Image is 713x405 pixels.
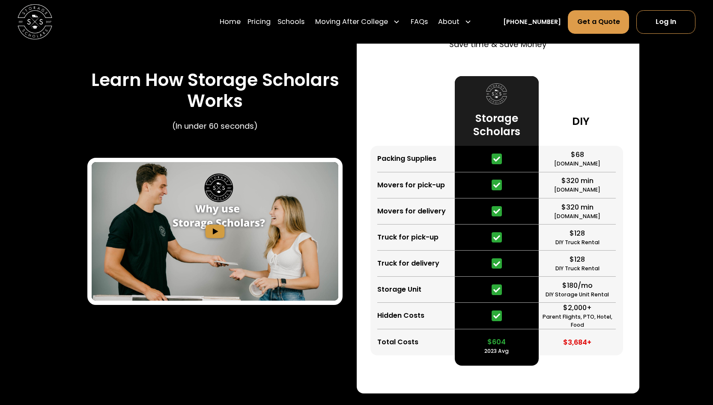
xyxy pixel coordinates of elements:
a: Get a Quote [568,10,629,33]
h3: DIY [572,115,590,128]
div: $180/mo [562,281,593,291]
div: [DOMAIN_NAME] [554,160,600,168]
a: open lightbox [92,162,338,301]
div: DIY Storage Unit Rental [546,291,609,299]
div: [DOMAIN_NAME] [554,186,600,194]
a: FAQs [411,9,428,34]
div: DIY Truck Rental [555,239,600,246]
div: Truck for delivery [377,258,439,269]
div: $68 [571,150,584,160]
div: Packing Supplies [377,154,436,164]
p: (In under 60 seconds) [172,120,258,132]
div: Movers for pick-up [377,180,445,190]
a: Log In [636,10,696,33]
div: $128 [570,254,585,265]
div: 2023 Avg [484,347,509,355]
p: Save time & Save Money [449,38,546,50]
div: Parent Flights, PTO, Hotel, Food [539,313,616,329]
div: DIY Truck Rental [555,265,600,272]
a: Home [220,9,241,34]
img: Storage Scholars - How it Works video. [92,162,338,301]
div: Movers for delivery [377,206,446,216]
div: $320 min [561,176,594,186]
div: $604 [487,337,506,347]
div: $3,684+ [563,337,591,348]
a: home [18,4,53,39]
div: Total Costs [377,337,418,347]
h3: Storage Scholars [462,112,532,139]
a: [PHONE_NUMBER] [503,17,561,26]
div: [DOMAIN_NAME] [554,213,600,220]
div: Moving After College [315,17,388,27]
div: Hidden Costs [377,310,424,321]
div: Storage Unit [377,284,421,295]
a: Pricing [248,9,271,34]
div: $2,000+ [563,303,592,313]
div: Moving After College [312,9,404,34]
div: Truck for pick-up [377,232,439,242]
div: About [438,17,459,27]
div: $128 [570,228,585,239]
img: Storage Scholars main logo [18,4,53,39]
div: $320 min [561,202,594,213]
a: Schools [277,9,304,34]
div: About [435,9,475,34]
h3: Learn How Storage Scholars Works [87,70,342,112]
img: Storage Scholars logo. [486,83,507,104]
